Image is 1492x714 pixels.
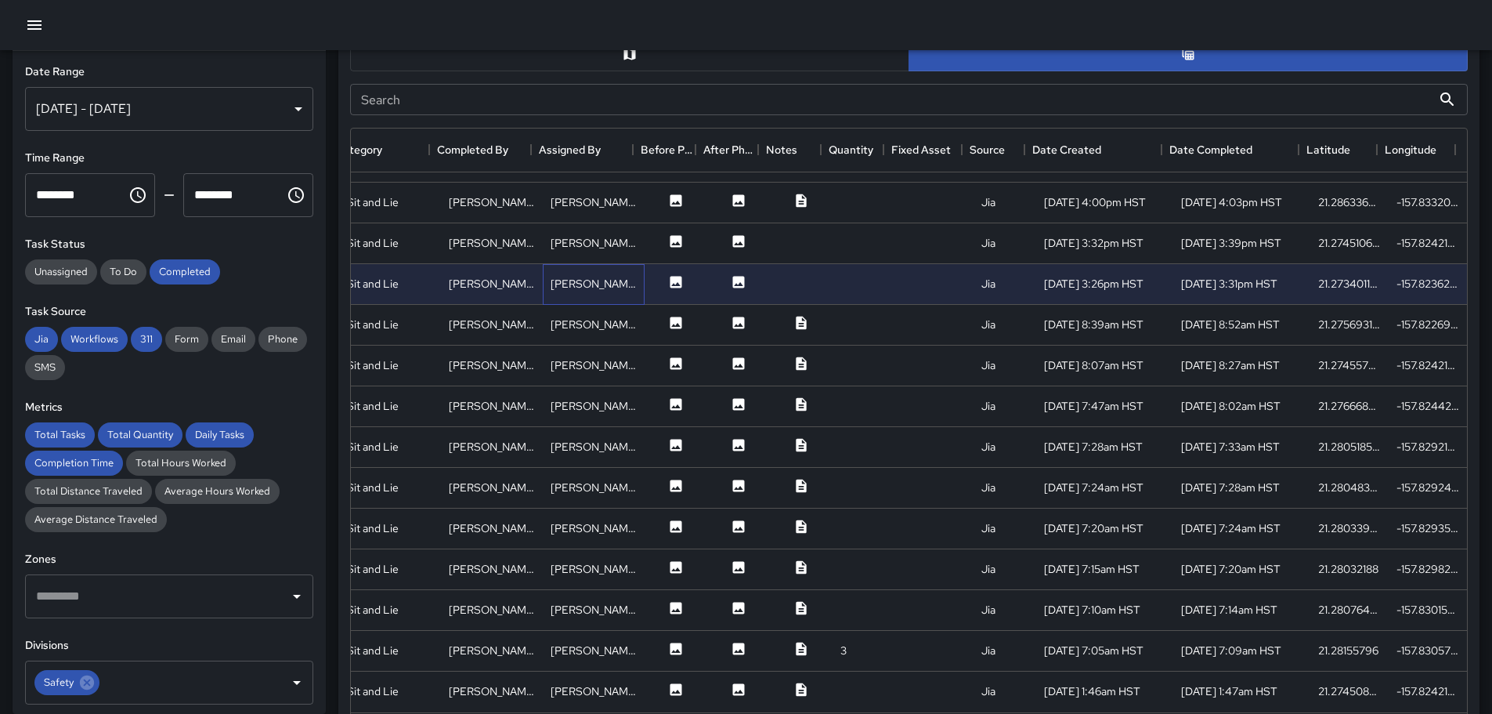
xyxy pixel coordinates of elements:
[25,259,97,285] div: Unassigned
[551,602,637,618] div: Brian Hung
[981,480,995,495] div: Jia
[551,357,637,373] div: Brian Hung
[1396,194,1459,210] div: -157.833203902
[883,128,962,172] div: Fixed Asset
[1318,683,1381,699] div: 21.274508087
[1318,561,1378,577] div: 21.28032188
[347,480,399,495] div: Sit and Lie
[1044,317,1143,332] div: 9/14/2025, 8:39am HST
[449,398,535,414] div: Brian Hung
[1318,235,1381,251] div: 21.274510619
[1396,439,1459,455] div: -157.82921014
[1396,317,1459,332] div: -157.822694165
[25,422,95,448] div: Total Tasks
[327,128,429,172] div: Category
[1181,317,1280,332] div: 9/14/2025, 8:52am HST
[186,428,254,441] span: Daily Tasks
[695,128,758,172] div: After Photo
[25,456,123,469] span: Completion Time
[165,332,208,346] span: Form
[1181,480,1280,495] div: 9/14/2025, 7:28am HST
[1318,276,1381,292] div: 21.273401144
[449,317,535,332] div: Brian Hung
[25,479,152,504] div: Total Distance Traveled
[1396,276,1459,292] div: -157.823626876
[1396,357,1459,373] div: -157.824210831
[1044,520,1143,536] div: 9/14/2025, 7:20am HST
[1318,520,1381,536] div: 21.280339979
[551,235,637,251] div: Aaron Poslick
[449,439,535,455] div: Brian Hung
[286,585,308,607] button: Open
[25,361,65,374] span: SMS
[25,428,95,441] span: Total Tasks
[25,507,167,532] div: Average Distance Traveled
[25,551,313,568] h6: Zones
[551,439,637,455] div: Brian Hung
[347,643,399,658] div: Sit and Lie
[211,332,255,346] span: Email
[703,128,758,172] div: After Photo
[449,480,535,495] div: Brian Hung
[165,327,208,352] div: Form
[286,672,308,694] button: Open
[449,194,535,210] div: Nathan Han
[347,235,399,251] div: Sit and Lie
[34,673,83,691] span: Safety
[25,513,167,526] span: Average Distance Traveled
[1396,398,1459,414] div: -157.824423206
[347,398,399,414] div: Sit and Lie
[98,422,182,448] div: Total Quantity
[1181,643,1281,658] div: 9/14/2025, 7:09am HST
[1180,46,1196,62] svg: Table
[25,332,58,346] span: Jia
[1396,520,1459,536] div: -157.82935092
[1396,643,1459,658] div: -157.830578041
[1161,128,1299,172] div: Date Completed
[1299,128,1377,172] div: Latitude
[970,128,1005,172] div: Source
[1396,602,1459,618] div: -157.830155671
[1024,128,1161,172] div: Date Created
[1396,480,1459,495] div: -157.829243659
[25,399,313,416] h6: Metrics
[1181,357,1280,373] div: 9/14/2025, 8:27am HST
[1044,357,1143,373] div: 9/14/2025, 8:07am HST
[829,128,873,172] div: Quantity
[1385,128,1436,172] div: Longitude
[641,128,695,172] div: Before Photo
[1044,561,1140,577] div: 9/14/2025, 7:15am HST
[258,332,307,346] span: Phone
[1044,439,1143,455] div: 9/14/2025, 7:28am HST
[347,683,399,699] div: Sit and Lie
[155,479,280,504] div: Average Hours Worked
[1044,276,1143,292] div: 9/14/2025, 3:26pm HST
[347,439,399,455] div: Sit and Lie
[551,194,637,210] div: Nathan Han
[551,480,637,495] div: Brian Hung
[981,520,995,536] div: Jia
[347,194,399,210] div: Sit and Lie
[25,303,313,321] h6: Task Source
[981,602,995,618] div: Jia
[1181,561,1281,577] div: 9/14/2025, 7:20am HST
[131,332,162,346] span: 311
[449,683,535,699] div: Zackary Secio
[1044,683,1140,699] div: 9/14/2025, 1:46am HST
[840,643,847,658] div: 3
[1396,235,1459,251] div: -157.824212087
[1377,128,1455,172] div: Longitude
[981,276,995,292] div: Jia
[1318,398,1381,414] div: 21.276668231
[1044,480,1143,495] div: 9/14/2025, 7:24am HST
[211,327,255,352] div: Email
[25,451,123,476] div: Completion Time
[350,37,909,71] button: Map
[633,128,695,172] div: Before Photo
[1318,357,1381,373] div: 21.274557679
[1169,128,1252,172] div: Date Completed
[150,259,220,285] div: Completed
[981,398,995,414] div: Jia
[539,128,601,172] div: Assigned By
[449,276,535,292] div: Aaron Poslick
